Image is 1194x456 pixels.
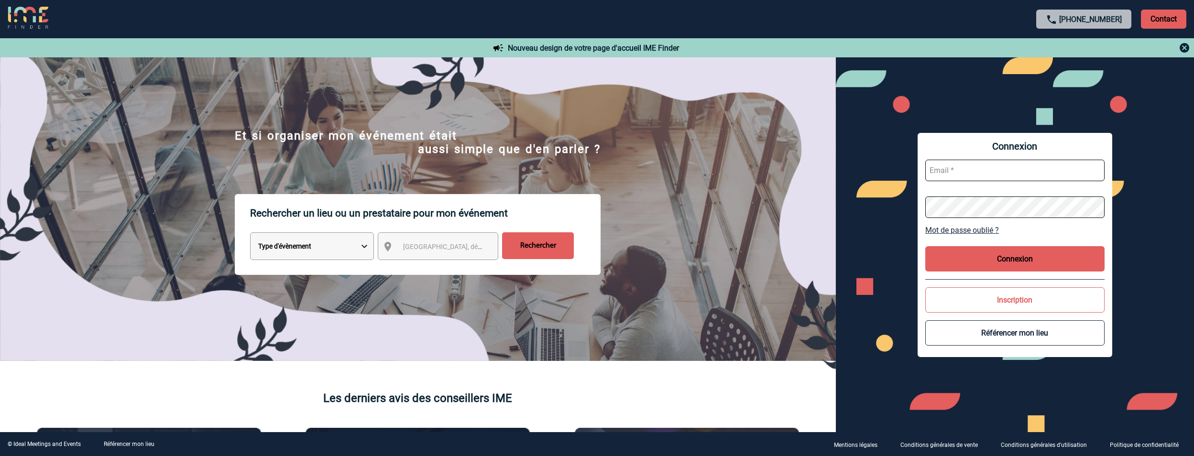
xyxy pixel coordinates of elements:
button: Référencer mon lieu [925,320,1105,346]
span: Connexion [925,141,1105,152]
a: Conditions générales d'utilisation [993,440,1102,449]
input: Rechercher [502,232,574,259]
p: Contact [1141,10,1186,29]
a: Référencer mon lieu [104,441,154,447]
a: Conditions générales de vente [893,440,993,449]
p: Conditions générales de vente [900,442,978,448]
a: Mentions légales [826,440,893,449]
span: [GEOGRAPHIC_DATA], département, région... [403,243,536,250]
img: call-24-px.png [1046,14,1057,25]
p: Politique de confidentialité [1110,442,1179,448]
button: Inscription [925,287,1105,313]
a: [PHONE_NUMBER] [1059,15,1122,24]
a: Mot de passe oublié ? [925,226,1105,235]
p: Rechercher un lieu ou un prestataire pour mon événement [250,194,601,232]
p: Mentions légales [834,442,877,448]
input: Email * [925,160,1105,181]
a: Politique de confidentialité [1102,440,1194,449]
button: Connexion [925,246,1105,271]
p: Conditions générales d'utilisation [1001,442,1087,448]
div: © Ideal Meetings and Events [8,441,81,447]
